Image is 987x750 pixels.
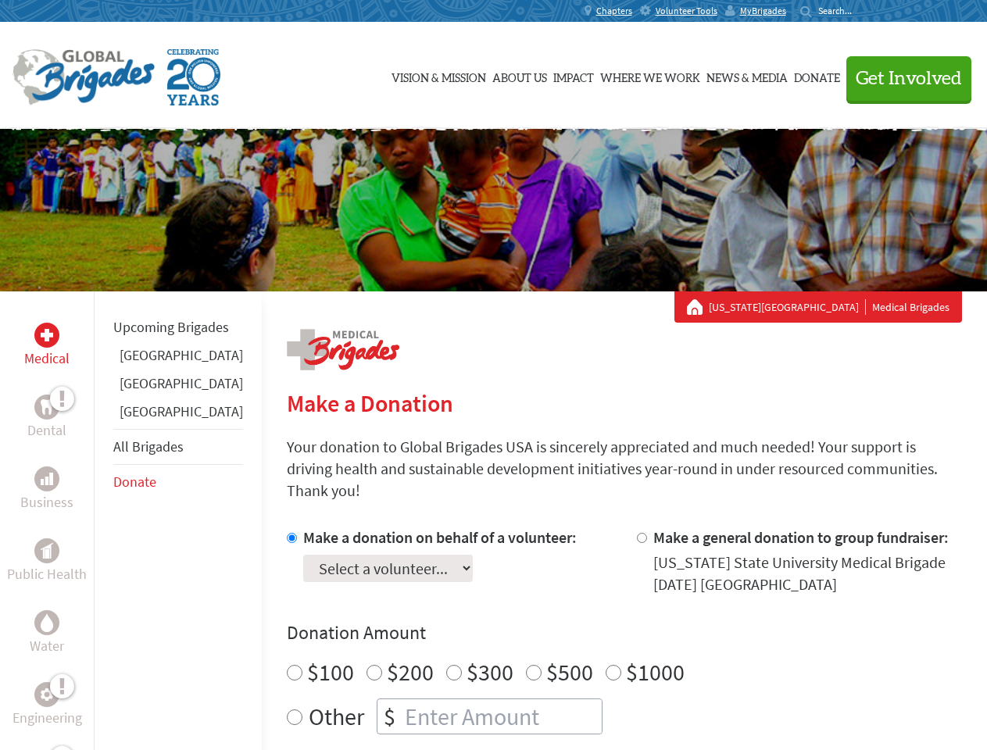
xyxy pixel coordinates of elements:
img: Dental [41,399,53,414]
a: WaterWater [30,610,64,657]
a: EngineeringEngineering [13,682,82,729]
p: Public Health [7,563,87,585]
li: Panama [113,401,243,429]
div: Medical [34,323,59,348]
label: Other [309,698,364,734]
li: Guatemala [113,373,243,401]
p: Water [30,635,64,657]
a: MedicalMedical [24,323,70,370]
img: Global Brigades Celebrating 20 Years [167,49,220,105]
img: Global Brigades Logo [13,49,155,105]
a: [GEOGRAPHIC_DATA] [120,346,243,364]
p: Dental [27,420,66,441]
img: Business [41,473,53,485]
a: Where We Work [600,37,700,115]
li: Ghana [113,345,243,373]
li: Upcoming Brigades [113,310,243,345]
div: Business [34,466,59,491]
div: Public Health [34,538,59,563]
a: BusinessBusiness [20,466,73,513]
a: [GEOGRAPHIC_DATA] [120,402,243,420]
a: All Brigades [113,437,184,455]
label: $1000 [626,657,685,687]
p: Business [20,491,73,513]
p: Your donation to Global Brigades USA is sincerely appreciated and much needed! Your support is dr... [287,436,962,502]
span: Get Involved [856,70,962,88]
img: Medical [41,329,53,341]
h4: Donation Amount [287,620,962,645]
a: Donate [794,37,840,115]
a: Impact [553,37,594,115]
label: $100 [307,657,354,687]
div: Water [34,610,59,635]
a: Public HealthPublic Health [7,538,87,585]
a: DentalDental [27,395,66,441]
img: Engineering [41,688,53,701]
div: [US_STATE] State University Medical Brigade [DATE] [GEOGRAPHIC_DATA] [653,552,962,595]
li: Donate [113,465,243,499]
label: $300 [467,657,513,687]
a: [US_STATE][GEOGRAPHIC_DATA] [709,299,866,315]
a: News & Media [706,37,788,115]
input: Search... [818,5,863,16]
label: Make a general donation to group fundraiser: [653,527,949,547]
label: $500 [546,657,593,687]
a: Vision & Mission [392,37,486,115]
img: logo-medical.png [287,329,399,370]
span: MyBrigades [740,5,786,17]
a: [GEOGRAPHIC_DATA] [120,374,243,392]
h2: Make a Donation [287,389,962,417]
p: Medical [24,348,70,370]
a: Donate [113,473,156,491]
span: Chapters [596,5,632,17]
div: Medical Brigades [687,299,949,315]
span: Volunteer Tools [656,5,717,17]
img: Public Health [41,543,53,559]
a: About Us [492,37,547,115]
p: Engineering [13,707,82,729]
label: $200 [387,657,434,687]
img: Water [41,613,53,631]
div: $ [377,699,402,734]
button: Get Involved [846,56,971,101]
label: Make a donation on behalf of a volunteer: [303,527,577,547]
input: Enter Amount [402,699,602,734]
div: Engineering [34,682,59,707]
div: Dental [34,395,59,420]
li: All Brigades [113,429,243,465]
a: Upcoming Brigades [113,318,229,336]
